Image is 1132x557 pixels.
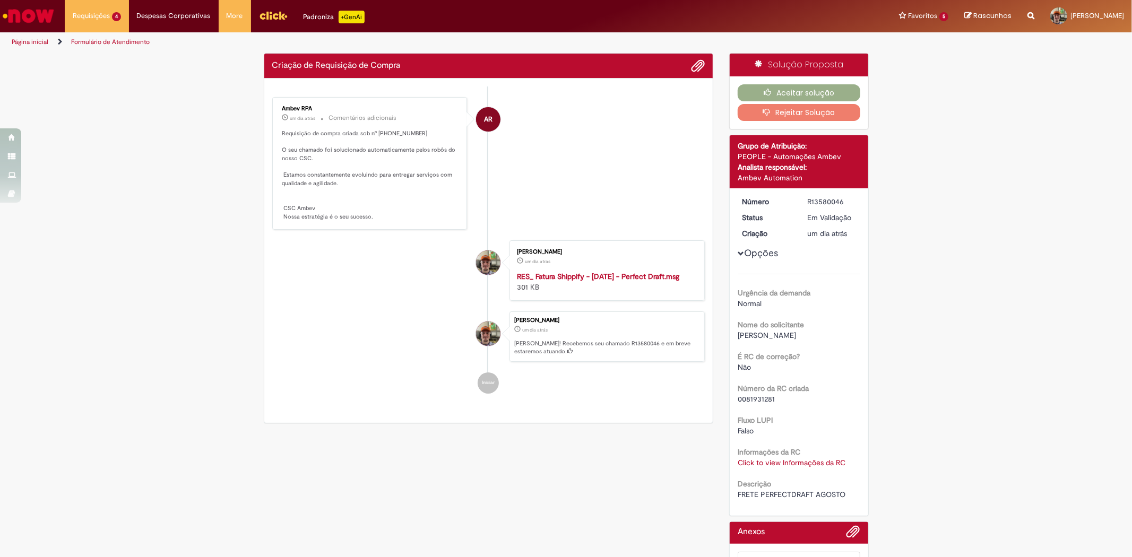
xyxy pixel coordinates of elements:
[484,107,492,132] span: AR
[1,5,56,27] img: ServiceNow
[272,311,705,362] li: Angelo Batista Soldeira
[730,54,868,76] div: Solução Proposta
[476,107,500,132] div: Ambev RPA
[738,141,860,151] div: Grupo de Atribuição:
[738,172,860,183] div: Ambev Automation
[738,320,804,329] b: Nome do solicitante
[525,258,550,265] time: 30/09/2025 09:21:33
[807,196,857,207] div: R13580046
[282,106,459,112] div: Ambev RPA
[476,321,500,346] div: Angelo Batista Soldeira
[272,86,705,404] ul: Histórico de tíquete
[734,212,799,223] dt: Status
[329,114,397,123] small: Comentários adicionais
[738,162,860,172] div: Analista responsável:
[738,426,754,436] span: Falso
[259,7,288,23] img: click_logo_yellow_360x200.png
[522,327,548,333] time: 30/09/2025 09:21:35
[807,229,847,238] span: um dia atrás
[734,196,799,207] dt: Número
[517,249,694,255] div: [PERSON_NAME]
[807,229,847,238] time: 30/09/2025 09:21:35
[939,12,948,21] span: 5
[476,250,500,275] div: Angelo Batista Soldeira
[738,84,860,101] button: Aceitar solução
[738,384,809,393] b: Número da RC criada
[738,104,860,121] button: Rejeitar Solução
[738,479,771,489] b: Descrição
[137,11,211,21] span: Despesas Corporativas
[272,61,401,71] h2: Criação de Requisição de Compra Histórico de tíquete
[973,11,1012,21] span: Rascunhos
[339,11,365,23] p: +GenAi
[290,115,316,121] time: 30/09/2025 10:38:27
[738,288,810,298] b: Urgência da demanda
[73,11,110,21] span: Requisições
[738,352,800,361] b: É RC de correção?
[12,38,48,46] a: Página inicial
[517,271,694,292] div: 301 KB
[807,228,857,239] div: 30/09/2025 09:21:35
[738,394,775,404] span: 0081931281
[227,11,243,21] span: More
[514,340,699,356] p: [PERSON_NAME]! Recebemos seu chamado R13580046 e em breve estaremos atuando.
[691,59,705,73] button: Adicionar anexos
[738,299,762,308] span: Normal
[522,327,548,333] span: um dia atrás
[846,525,860,544] button: Adicionar anexos
[290,115,316,121] span: um dia atrás
[1070,11,1124,20] span: [PERSON_NAME]
[517,272,679,281] a: RES_ Fatura Shippify - [DATE] - Perfect Draft.msg
[738,330,796,340] span: [PERSON_NAME]
[8,32,747,52] ul: Trilhas de página
[304,11,365,23] div: Padroniza
[964,11,1012,21] a: Rascunhos
[908,11,937,21] span: Favoritos
[525,258,550,265] span: um dia atrás
[738,527,765,537] h2: Anexos
[738,447,800,457] b: Informações da RC
[514,317,699,324] div: [PERSON_NAME]
[738,415,773,425] b: Fluxo LUPI
[738,458,845,467] a: Click to view Informações da RC
[71,38,150,46] a: Formulário de Atendimento
[738,151,860,162] div: PEOPLE - Automações Ambev
[738,362,751,372] span: Não
[734,228,799,239] dt: Criação
[738,490,845,499] span: FRETE PERFECTDRAFT AGOSTO
[112,12,121,21] span: 4
[282,129,459,221] p: Requisição de compra criada sob nº [PHONE_NUMBER] O seu chamado foi solucionado automaticamente p...
[807,212,857,223] div: Em Validação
